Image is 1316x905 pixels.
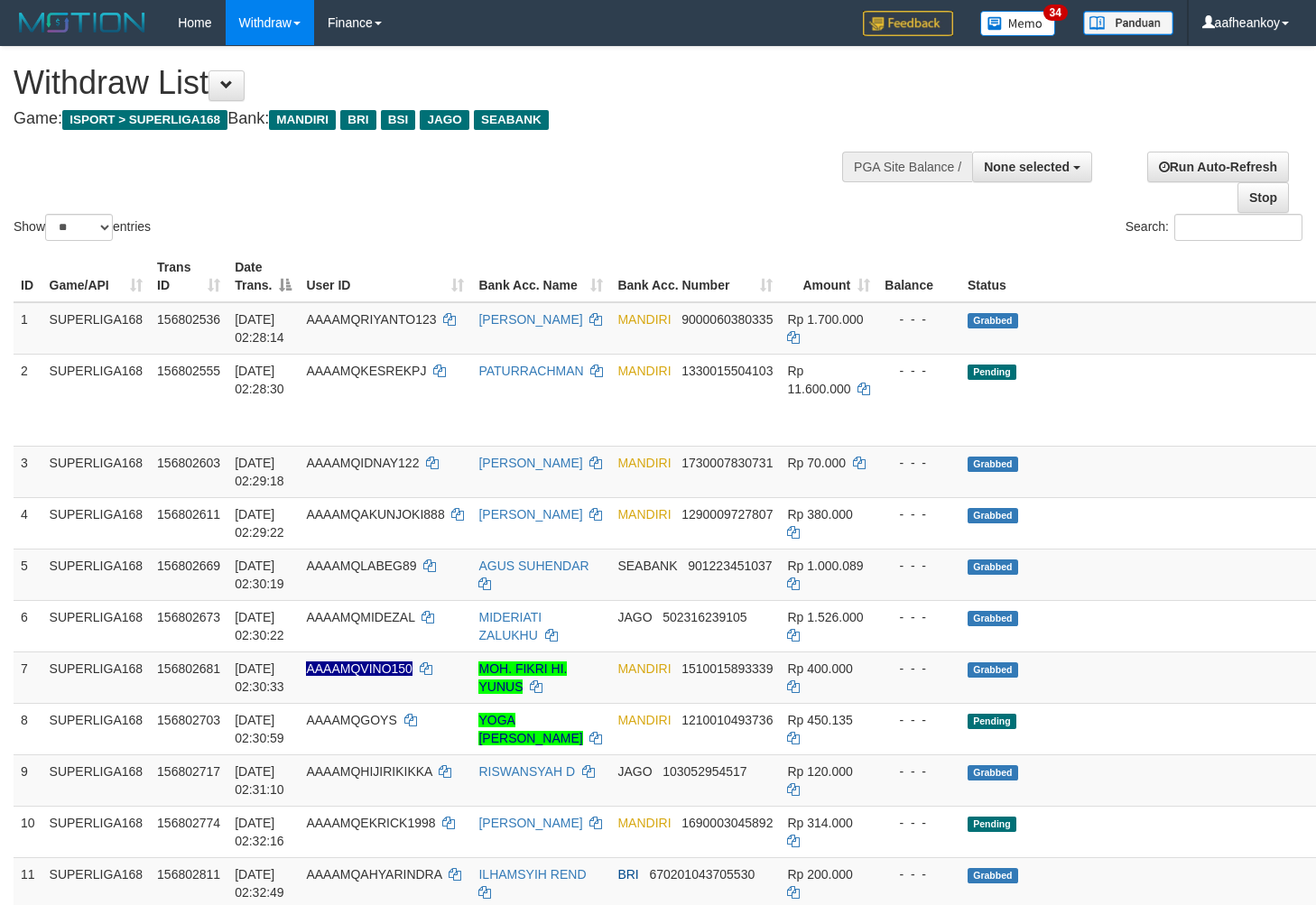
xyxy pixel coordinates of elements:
[681,661,773,676] span: Copy 1510015893339 to clipboard
[787,559,863,573] span: Rp 1.000.089
[157,816,220,830] span: 156802774
[157,507,220,522] span: 156802611
[617,867,638,882] span: BRI
[14,446,42,497] td: 3
[227,251,299,302] th: Date Trans.: activate to sort column descending
[157,312,220,327] span: 156802536
[235,559,284,591] span: [DATE] 02:30:19
[885,362,953,380] div: - - -
[14,651,42,703] td: 7
[968,817,1016,832] span: Pending
[14,600,42,651] td: 6
[968,313,1018,328] span: Grabbed
[787,661,852,676] span: Rp 400.000
[972,152,1092,182] button: None selected
[681,456,773,470] span: Copy 1730007830731 to clipboard
[478,764,575,779] a: RISWANSYAH D
[306,312,436,327] span: AAAAMQRIYANTO123
[787,312,863,327] span: Rp 1.700.000
[157,456,220,470] span: 156802603
[617,456,671,470] span: MANDIRI
[14,302,42,355] td: 1
[478,507,582,522] a: [PERSON_NAME]
[306,610,414,624] span: AAAAMQMIDEZAL
[157,764,220,779] span: 156802717
[42,354,151,446] td: SUPERLIGA168
[688,559,772,573] span: Copy 901223451037 to clipboard
[235,364,284,396] span: [DATE] 02:28:30
[14,214,151,241] label: Show entries
[14,65,859,101] h1: Withdraw List
[968,508,1018,523] span: Grabbed
[787,456,846,470] span: Rp 70.000
[885,814,953,832] div: - - -
[617,312,671,327] span: MANDIRI
[235,507,284,540] span: [DATE] 02:29:22
[14,251,42,302] th: ID
[681,713,773,727] span: Copy 1210010493736 to clipboard
[617,507,671,522] span: MANDIRI
[14,110,859,128] h4: Game: Bank:
[681,312,773,327] span: Copy 9000060380335 to clipboard
[478,713,582,745] a: YOGA [PERSON_NAME]
[617,764,652,779] span: JAGO
[681,816,773,830] span: Copy 1690003045892 to clipboard
[235,816,284,848] span: [DATE] 02:32:16
[617,559,677,573] span: SEABANK
[885,762,953,780] div: - - -
[968,457,1018,472] span: Grabbed
[157,713,220,727] span: 156802703
[617,610,652,624] span: JAGO
[478,816,582,830] a: [PERSON_NAME]
[885,711,953,729] div: - - -
[150,251,227,302] th: Trans ID: activate to sort column ascending
[478,559,588,573] a: AGUS SUHENDAR
[842,152,972,182] div: PGA Site Balance /
[787,764,852,779] span: Rp 120.000
[235,456,284,488] span: [DATE] 02:29:18
[681,364,773,378] span: Copy 1330015504103 to clipboard
[42,251,151,302] th: Game/API: activate to sort column ascending
[14,703,42,754] td: 8
[984,160,1070,174] span: None selected
[471,251,610,302] th: Bank Acc. Name: activate to sort column ascending
[968,868,1018,883] span: Grabbed
[42,497,151,549] td: SUPERLIGA168
[663,764,746,779] span: Copy 103052954517 to clipboard
[968,611,1018,626] span: Grabbed
[780,251,877,302] th: Amount: activate to sort column ascending
[340,110,375,130] span: BRI
[968,662,1018,678] span: Grabbed
[787,507,852,522] span: Rp 380.000
[885,608,953,626] div: - - -
[235,764,284,797] span: [DATE] 02:31:10
[478,456,582,470] a: [PERSON_NAME]
[968,765,1018,780] span: Grabbed
[14,354,42,446] td: 2
[381,110,416,130] span: BSI
[306,867,441,882] span: AAAAMQAHYARINDRA
[42,806,151,857] td: SUPERLIGA168
[306,661,412,676] span: Nama rekening ada tanda titik/strip, harap diedit
[157,661,220,676] span: 156802681
[157,559,220,573] span: 156802669
[649,867,755,882] span: Copy 670201043705530 to clipboard
[617,816,671,830] span: MANDIRI
[980,11,1056,36] img: Button%20Memo.svg
[14,549,42,600] td: 5
[1174,214,1302,241] input: Search:
[663,610,746,624] span: Copy 502316239105 to clipboard
[157,610,220,624] span: 156802673
[420,110,468,130] span: JAGO
[1126,214,1302,241] label: Search:
[42,703,151,754] td: SUPERLIGA168
[617,364,671,378] span: MANDIRI
[306,713,396,727] span: AAAAMQGOYS
[1083,11,1173,35] img: panduan.png
[885,865,953,883] div: - - -
[787,364,850,396] span: Rp 11.600.000
[306,816,435,830] span: AAAAMQEKRICK1998
[62,110,227,130] span: ISPORT > SUPERLIGA168
[617,713,671,727] span: MANDIRI
[885,557,953,575] div: - - -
